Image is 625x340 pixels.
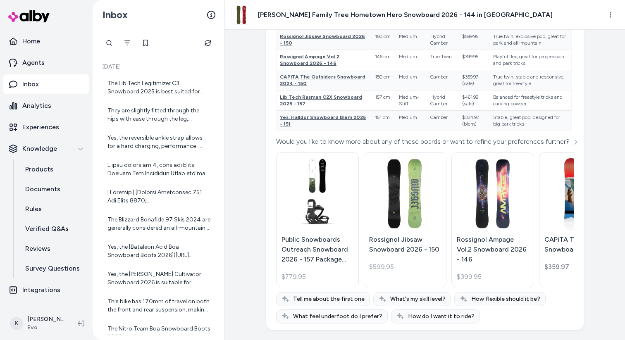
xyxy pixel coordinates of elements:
[22,144,57,154] p: Knowledge
[280,33,365,46] span: Rossignol Jibsaw Snowboard 2026 - 150
[490,70,571,90] td: True twin, stable and responsive, great for freestyle
[25,164,53,174] p: Products
[232,5,251,24] img: burton-family-tree-hometown-hero-snowboard-2026-.jpg
[101,238,216,264] a: Yes, the [Bataleon Acid Boa Snowboard Boots 2026]([URL][DOMAIN_NAME]) are designed for advanced t...
[451,152,534,287] a: Rossignol Ampage Vol.2 Snowboard 2026 - 146Rossignol Ampage Vol.2 Snowboard 2026 - 146$399.95
[258,10,553,20] h3: [PERSON_NAME] Family Tree Hometown Hero Snowboard 2026 - 144 in [GEOGRAPHIC_DATA]
[457,235,529,264] p: Rossignol Ampage Vol.2 Snowboard 2026 - 146
[3,31,89,51] a: Home
[8,10,50,22] img: alby Logo
[372,90,396,111] td: 157 cm
[107,107,211,123] div: They are slightly fitted through the hips with ease through the leg, providing a flattering and c...
[5,310,71,337] button: K[PERSON_NAME]Evo
[107,297,211,314] div: This bike has 170mm of travel on both the front and rear suspension, making it well-suited for ag...
[22,58,45,68] p: Agents
[101,156,216,183] a: L ipsu dolors am 4, cons adi Elits Doeiusm Tem Incididun Utlab etd'ma aliquaeni adminim, ve quisn...
[280,54,339,66] span: Rossignol Ampage Vol.2 Snowboard 2026 - 146
[281,272,306,282] span: $779.95
[101,265,216,292] a: Yes, the [PERSON_NAME] Cultivator Snowboard 2026 is suitable for beginners. It is designed as a p...
[107,161,211,178] div: L ipsu dolors am 4, cons adi Elits Doeiusm Tem Incididun Utlab etd'ma aliquaeni adminim, ve quisn...
[10,317,23,330] span: K
[369,235,441,254] p: Rossignol Jibsaw Snowboard 2026 - 150
[17,179,89,199] a: Documents
[22,101,51,111] p: Analytics
[22,36,40,46] p: Home
[280,94,362,107] span: Lib Tech Rasman C2X Snowboard 2025 - 157
[364,152,446,287] a: Rossignol Jibsaw Snowboard 2026 - 150Rossignol Jibsaw Snowboard 2026 - 150$599.95
[281,235,353,264] p: Public Snowboards Outreach Snowboard 2026 - 157 Package (157 cm) + M Mens in Black Size 157/M
[396,70,427,90] td: Medium
[107,188,211,205] div: | Loremip | [Dolorsi Ametconsec 751 Adi Elits 8870](doeiu://tem.inc.utl/etdolo/magnaa-eni-admin/v...
[107,270,211,287] div: Yes, the [PERSON_NAME] Cultivator Snowboard 2026 is suitable for beginners. It is designed as a p...
[101,211,216,237] a: The Blizzard Bonafide 97 Skis 2024 are generally considered an all-mountain ski suitable for adva...
[27,323,64,332] span: Evo
[427,30,459,50] td: Hybrid Camber
[200,35,216,51] button: Refresh
[3,117,89,137] a: Experiences
[408,312,475,321] span: How do I want it to ride?
[25,264,80,273] p: Survey Questions
[17,259,89,278] a: Survey Questions
[107,243,211,259] div: Yes, the [Bataleon Acid Boa Snowboard Boots 2026]([URL][DOMAIN_NAME]) are designed for advanced t...
[25,224,69,234] p: Verified Q&As
[396,111,427,131] td: Medium
[471,295,540,303] span: How flexible should it be?
[390,295,446,303] span: What's my skill level?
[107,134,211,150] div: Yes, the reversible ankle strap allows for a hard charging, performance-oriented setting suitable...
[459,90,490,111] td: $461.99 (sale)
[293,295,365,303] span: Tell me about the first one
[427,70,459,90] td: Camber
[372,70,396,90] td: 150 cm
[101,129,216,155] a: Yes, the reversible ankle strap allows for a hard charging, performance-oriented setting suitable...
[119,35,136,51] button: Filter
[372,30,396,50] td: 150 cm
[539,152,622,287] a: CAPiTA The Outsiders Snowboard 2024 - 150CAPiTA The Outsiders Snowboard 2024 - 150$359.97$599.95
[25,244,50,254] p: Reviews
[22,79,39,89] p: Inbox
[427,90,459,111] td: Hybrid Camber
[490,111,571,131] td: Stable, great pop, designed for big park tricks
[101,183,216,210] a: | Loremip | [Dolorsi Ametconsec 751 Adi Elits 8870](doeiu://tem.inc.utl/etdolo/magnaa-eni-admin/v...
[3,74,89,94] a: Inbox
[372,50,396,70] td: 146 cm
[293,312,382,321] span: What feel underfoot do I prefer?
[101,292,216,319] a: This bike has 170mm of travel on both the front and rear suspension, making it well-suited for ag...
[22,285,60,295] p: Integrations
[107,216,211,232] div: The Blizzard Bonafide 97 Skis 2024 are generally considered an all-mountain ski suitable for adva...
[101,102,216,128] a: They are slightly fitted through the hips with ease through the leg, providing a flattering and c...
[544,235,616,254] p: CAPiTA The Outsiders Snowboard 2024 - 150
[25,204,42,214] p: Rules
[459,30,490,50] td: $599.95
[570,137,580,147] button: See more
[372,111,396,131] td: 151 cm
[276,152,359,287] a: Public Snowboards Outreach Snowboard 2026 - 157 Package (157 cm) + M Mens in Black Size 157/MPubl...
[427,111,459,131] td: Camber
[3,139,89,159] button: Knowledge
[276,136,572,147] div: Would you like to know more about any of these boards or want to refine your preferences further?
[280,74,365,86] span: CAPiTA The Outsiders Snowboard 2024 - 150
[103,9,128,21] h2: Inbox
[490,50,571,70] td: Playful flex, great for progression and park tricks
[17,159,89,179] a: Products
[369,158,441,230] img: Rossignol Jibsaw Snowboard 2026 - 150
[101,63,216,71] p: [DATE]
[27,315,64,323] p: [PERSON_NAME]
[22,122,59,132] p: Experiences
[17,219,89,239] a: Verified Q&As
[25,184,60,194] p: Documents
[427,50,459,70] td: True Twin
[107,79,211,96] div: The Lib Tech Legitimizer C3 Snowboard 2025 is best suited for freestyle terrain. It is designed f...
[490,90,571,111] td: Balanced for freestyle tricks and carving powder
[281,158,353,230] img: Public Snowboards Outreach Snowboard 2026 - 157 Package (157 cm) + M Mens in Black Size 157/M
[457,272,482,282] span: $399.95
[459,111,490,131] td: $324.97 (blem)
[544,158,616,230] img: CAPiTA The Outsiders Snowboard 2024 - 150
[396,50,427,70] td: Medium
[17,199,89,219] a: Rules
[369,262,394,272] span: $599.95
[459,50,490,70] td: $399.95
[459,70,490,90] td: $359.97 (sale)
[396,90,427,111] td: Medium-Stiff
[544,262,569,272] div: $359.97
[3,96,89,116] a: Analytics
